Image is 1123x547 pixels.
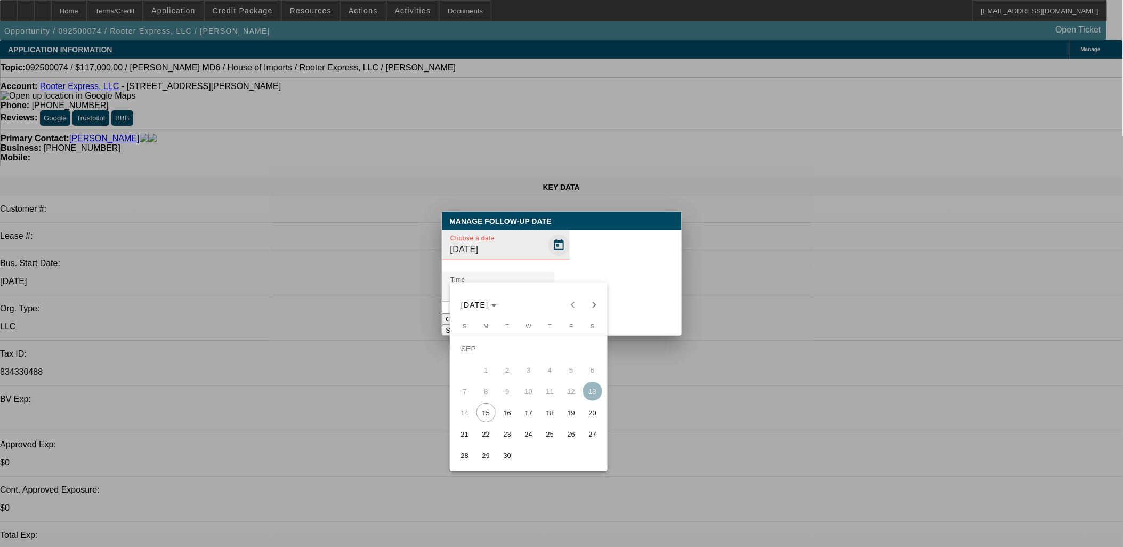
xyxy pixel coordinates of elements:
span: 17 [519,403,538,422]
span: 29 [476,446,496,465]
span: 15 [476,403,496,422]
span: F [570,323,573,329]
button: September 2, 2025 [497,359,518,381]
span: [DATE] [461,301,489,309]
button: Next month [584,294,605,316]
span: 19 [562,403,581,422]
button: September 8, 2025 [475,381,497,402]
button: September 13, 2025 [582,381,603,402]
span: T [548,323,552,329]
span: T [506,323,510,329]
button: September 22, 2025 [475,423,497,445]
span: 25 [540,424,560,444]
span: S [591,323,594,329]
span: 23 [498,424,517,444]
button: September 28, 2025 [454,445,475,466]
button: September 30, 2025 [497,445,518,466]
span: 14 [455,403,474,422]
button: September 12, 2025 [561,381,582,402]
span: 11 [540,382,560,401]
span: 9 [498,382,517,401]
span: 24 [519,424,538,444]
button: September 14, 2025 [454,402,475,423]
span: M [483,323,488,329]
span: 2 [498,360,517,380]
span: 5 [562,360,581,380]
button: September 18, 2025 [539,402,561,423]
span: 12 [562,382,581,401]
button: September 16, 2025 [497,402,518,423]
button: September 29, 2025 [475,445,497,466]
span: 10 [519,382,538,401]
button: September 21, 2025 [454,423,475,445]
button: September 7, 2025 [454,381,475,402]
span: 27 [583,424,602,444]
span: 1 [476,360,496,380]
button: September 25, 2025 [539,423,561,445]
span: 28 [455,446,474,465]
span: 26 [562,424,581,444]
button: September 17, 2025 [518,402,539,423]
button: September 26, 2025 [561,423,582,445]
button: September 19, 2025 [561,402,582,423]
button: September 1, 2025 [475,359,497,381]
span: 21 [455,424,474,444]
span: 22 [476,424,496,444]
button: Choose month and year [457,295,501,315]
td: SEP [454,338,603,359]
button: September 11, 2025 [539,381,561,402]
span: 20 [583,403,602,422]
button: September 27, 2025 [582,423,603,445]
span: 13 [583,382,602,401]
span: 4 [540,360,560,380]
span: 16 [498,403,517,422]
button: September 23, 2025 [497,423,518,445]
button: September 20, 2025 [582,402,603,423]
button: September 4, 2025 [539,359,561,381]
button: September 6, 2025 [582,359,603,381]
span: 3 [519,360,538,380]
span: 7 [455,382,474,401]
span: 6 [583,360,602,380]
span: S [463,323,466,329]
span: 8 [476,382,496,401]
span: 30 [498,446,517,465]
button: September 3, 2025 [518,359,539,381]
button: September 5, 2025 [561,359,582,381]
span: W [526,323,531,329]
button: September 15, 2025 [475,402,497,423]
button: September 9, 2025 [497,381,518,402]
button: September 24, 2025 [518,423,539,445]
button: September 10, 2025 [518,381,539,402]
span: 18 [540,403,560,422]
